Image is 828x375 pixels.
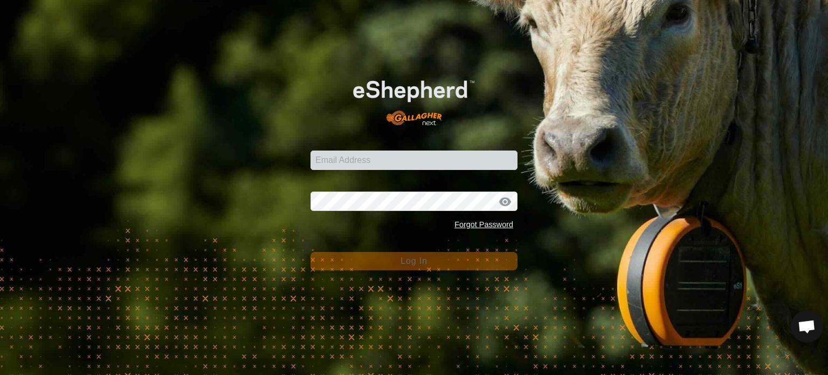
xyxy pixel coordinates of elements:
[310,252,517,270] button: Log In
[310,151,517,170] input: Email Address
[331,63,496,134] img: E-shepherd Logo
[791,310,823,343] div: Open chat
[401,256,427,265] span: Log In
[454,220,513,229] a: Forgot Password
